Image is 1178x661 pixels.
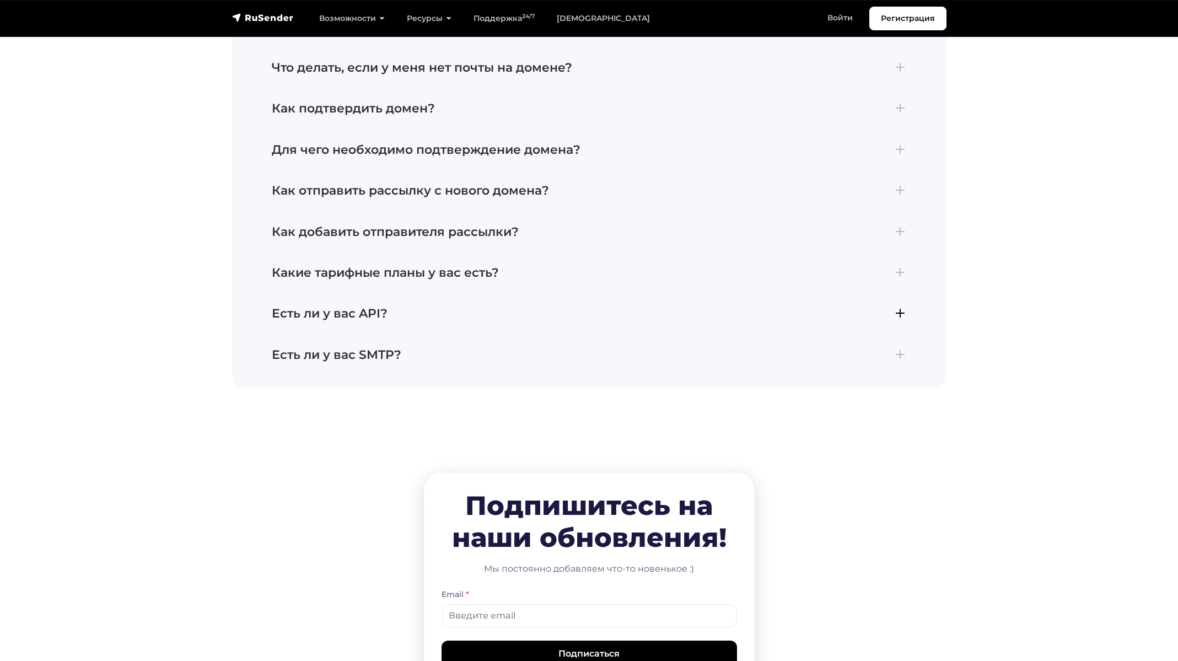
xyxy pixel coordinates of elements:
[272,143,907,157] h4: Для чего необходимо подтверждение домена?
[272,61,907,75] h4: Что делать, если у меня нет почты на домене?
[522,13,535,20] sup: 24/7
[308,7,396,30] a: Возможности
[396,7,462,30] a: Ресурсы
[546,7,661,30] a: [DEMOGRAPHIC_DATA]
[272,307,907,321] h4: Есть ли у вас API?
[462,7,546,30] a: Поддержка24/7
[442,589,737,600] div: Email
[816,7,864,29] a: Войти
[272,225,907,239] h4: Как добавить отправителя рассылки?
[272,101,907,116] h4: Как подтвердить домен?
[442,604,737,627] input: Введите email
[442,562,737,576] div: Мы постоянно добавляем что-то новенькое :)
[272,184,907,198] h4: Как отправить рассылку с нового домена?
[869,7,946,30] a: Регистрация
[232,12,294,23] img: RuSender
[442,490,737,553] h2: Подпишитесь на наши обновления!
[272,266,907,280] h4: Какие тарифные планы у вас есть?
[272,348,907,362] h4: Есть ли у вас SMTP?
